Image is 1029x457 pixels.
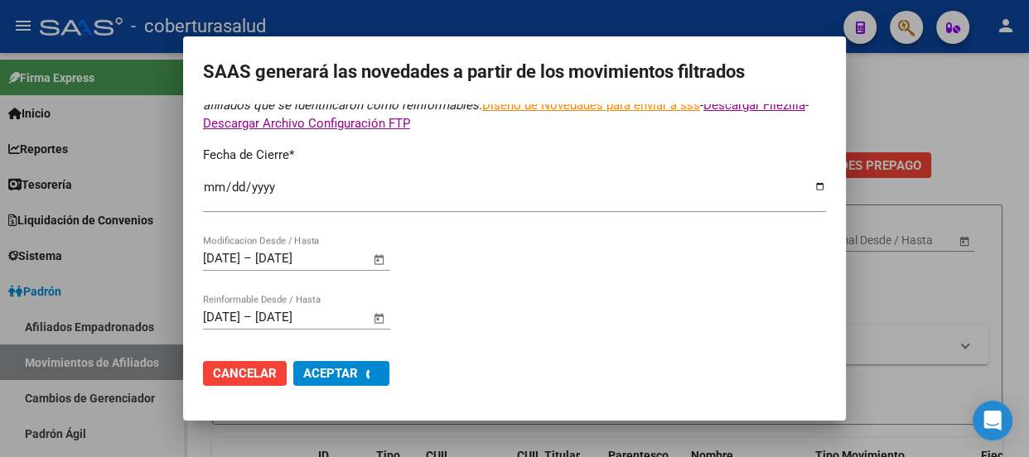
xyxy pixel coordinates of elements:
[255,310,336,325] input: Fecha fin
[293,361,389,386] button: Aceptar
[973,401,1012,440] div: Open Intercom Messenger
[244,251,252,266] span: –
[213,366,277,381] span: Cancelar
[203,251,240,266] input: Fecha inicio
[203,116,410,131] a: Descargar Archivo Configuración FTP
[203,310,240,325] input: Fecha inicio
[370,309,389,328] button: Open calendar
[370,250,389,269] button: Open calendar
[303,366,358,381] span: Aceptar
[203,146,826,165] p: Fecha de Cierre
[244,310,252,325] span: –
[255,251,336,266] input: Fecha fin
[482,98,700,113] a: Diseño de Novedades para enviar a sss
[203,361,287,386] button: Cancelar
[203,60,785,113] i: SAAS generará las novedades a partir de los movimientos filtrados previamente. A su vez, debe def...
[203,56,826,88] h2: SAAS generará las novedades a partir de los movimientos filtrados
[703,98,805,113] a: Descargar Filezilla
